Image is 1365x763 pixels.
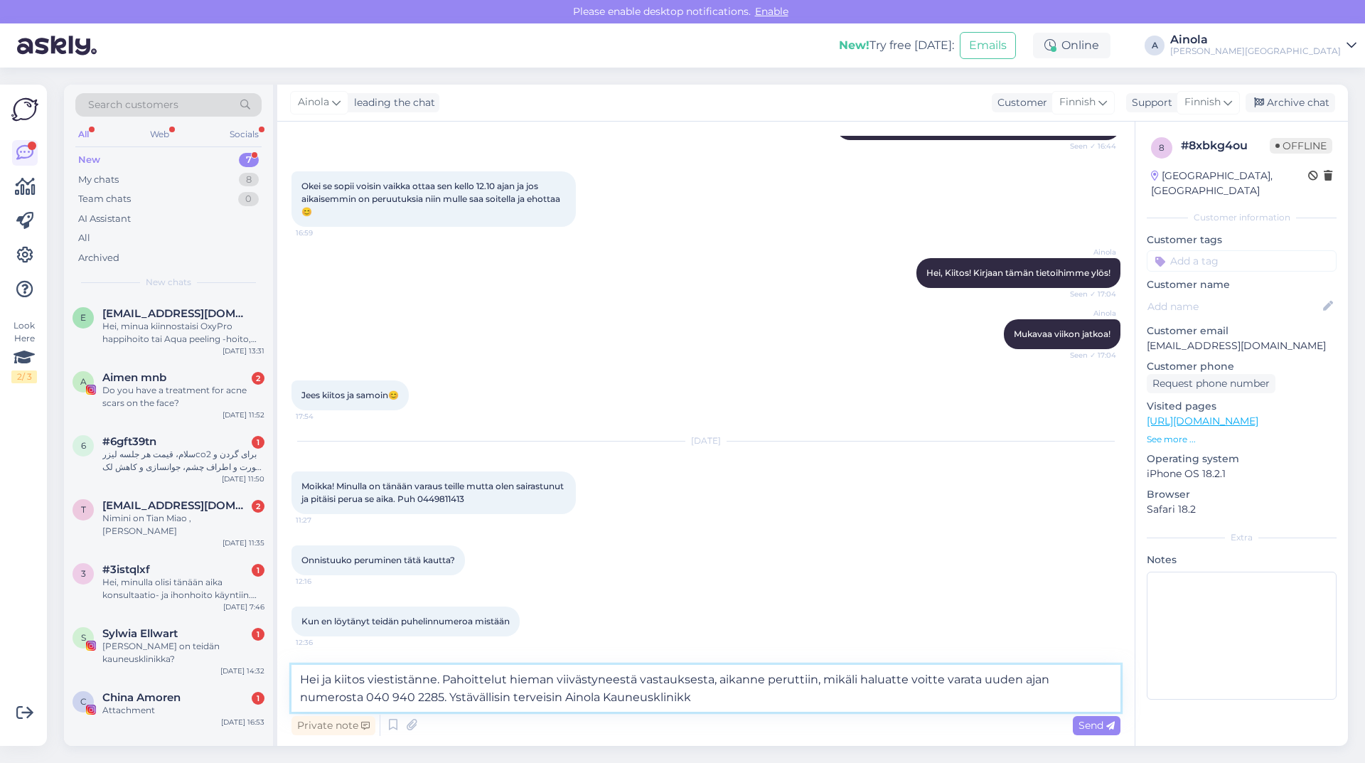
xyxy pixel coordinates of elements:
[926,267,1110,278] span: Hei, Kiitos! Kirjaan tämän tietoihimme ylös!
[1159,142,1165,153] span: 8
[301,555,455,565] span: Onnistuuko peruminen tätä kautta?
[102,704,264,717] div: Attachment
[1184,95,1221,110] span: Finnish
[1147,466,1337,481] p: iPhone OS 18.2.1
[291,665,1120,712] textarea: Hei ja kiitos viestistänne. Pahoittelut hieman viivästyneestä vastauksesta, aikanne peruttiin, mi...
[221,717,264,727] div: [DATE] 16:53
[1147,399,1337,414] p: Visited pages
[81,504,86,515] span: t
[1063,350,1116,361] span: Seen ✓ 17:04
[298,95,329,110] span: Ainola
[252,372,264,385] div: 2
[1059,95,1096,110] span: Finnish
[102,371,166,384] span: Aimen mnb
[751,5,793,18] span: Enable
[1170,34,1341,46] div: Ainola
[1147,299,1320,314] input: Add name
[220,666,264,676] div: [DATE] 14:32
[301,616,510,626] span: Kun en löytänyt teidän puhelinnumeroa mistään
[102,448,264,474] div: سلام، قیمت هر جلسه لیزرco2 برای گردن و صورت و اطراف چشم، جوانسازی و کاهش لک های سنی، چقدره؟
[80,696,87,707] span: C
[839,37,954,54] div: Try free [DATE]:
[78,231,90,245] div: All
[1033,33,1110,58] div: Online
[1147,553,1337,567] p: Notes
[1147,452,1337,466] p: Operating system
[1270,138,1332,154] span: Offline
[102,576,264,602] div: Hei, minulla olisi tänään aika konsultaatio- ja ihonhoito käyntiin. Olen kuumeessa, miten saan yh...
[1145,36,1165,55] div: A
[252,436,264,449] div: 1
[1147,531,1337,544] div: Extra
[102,320,264,346] div: Hei, minua kiinnostaisi OxyPro happihoito tai Aqua peeling -hoito, ovatko ne akneiholle sopivia /...
[1170,34,1356,57] a: Ainola[PERSON_NAME][GEOGRAPHIC_DATA]
[1147,359,1337,374] p: Customer phone
[11,319,37,383] div: Look Here
[238,192,259,206] div: 0
[222,474,264,484] div: [DATE] 11:50
[960,32,1016,59] button: Emails
[223,538,264,548] div: [DATE] 11:35
[1147,338,1337,353] p: [EMAIL_ADDRESS][DOMAIN_NAME]
[1147,433,1337,446] p: See more ...
[1078,719,1115,732] span: Send
[252,500,264,513] div: 2
[1126,95,1172,110] div: Support
[223,602,264,612] div: [DATE] 7:46
[11,96,38,123] img: Askly Logo
[301,181,560,217] span: Okei se sopii voisin vaikka ottaa sen kello 12.10 ajan ja jos aikaisemmin on peruutuksia niin mul...
[1147,487,1337,502] p: Browser
[80,376,87,387] span: A
[102,627,178,640] span: Sylwia Ellwart
[1246,93,1335,112] div: Archive chat
[301,481,566,504] span: Moikka! Minulla on tänään varaus teille mutta olen sairastunut ja pitäisi perua se aika. Puh 0449...
[296,228,349,238] span: 16:59
[1147,502,1337,517] p: Safari 18.2
[1147,233,1337,247] p: Customer tags
[102,384,264,410] div: Do you have a treatment for acne scars on the face?
[239,173,259,187] div: 8
[839,38,869,52] b: New!
[1147,324,1337,338] p: Customer email
[223,346,264,356] div: [DATE] 13:31
[1063,247,1116,257] span: Ainola
[291,434,1120,447] div: [DATE]
[296,515,349,525] span: 11:27
[102,563,150,576] span: #3istqlxf
[301,390,399,400] span: Jees kiitos ja samoin😊
[102,512,264,538] div: Nimini on Tian Miao , [PERSON_NAME]
[78,192,131,206] div: Team chats
[252,628,264,641] div: 1
[102,691,181,704] span: China Amoren
[296,411,349,422] span: 17:54
[296,576,349,587] span: 12:16
[1147,211,1337,224] div: Customer information
[227,125,262,144] div: Socials
[102,307,250,320] span: emmabrandstaka@gmail.com
[146,276,191,289] span: New chats
[1170,46,1341,57] div: [PERSON_NAME][GEOGRAPHIC_DATA]
[102,640,264,666] div: [PERSON_NAME] on teidän kauneusklinikka?
[1063,289,1116,299] span: Seen ✓ 17:04
[252,692,264,705] div: 1
[102,435,156,448] span: #6gft39tn
[1181,137,1270,154] div: # 8xbkg4ou
[291,716,375,735] div: Private note
[223,410,264,420] div: [DATE] 11:52
[1151,169,1308,198] div: [GEOGRAPHIC_DATA], [GEOGRAPHIC_DATA]
[78,212,131,226] div: AI Assistant
[81,632,86,643] span: S
[102,499,250,512] span: tianmiao912@hotmail.com
[147,125,172,144] div: Web
[1063,308,1116,319] span: Ainola
[78,173,119,187] div: My chats
[296,637,349,648] span: 12:36
[78,153,100,167] div: New
[1147,374,1275,393] div: Request phone number
[80,312,86,323] span: e
[78,251,119,265] div: Archived
[1014,329,1110,339] span: Mukavaa viikon jatkoa!
[81,440,86,451] span: 6
[992,95,1047,110] div: Customer
[81,568,86,579] span: 3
